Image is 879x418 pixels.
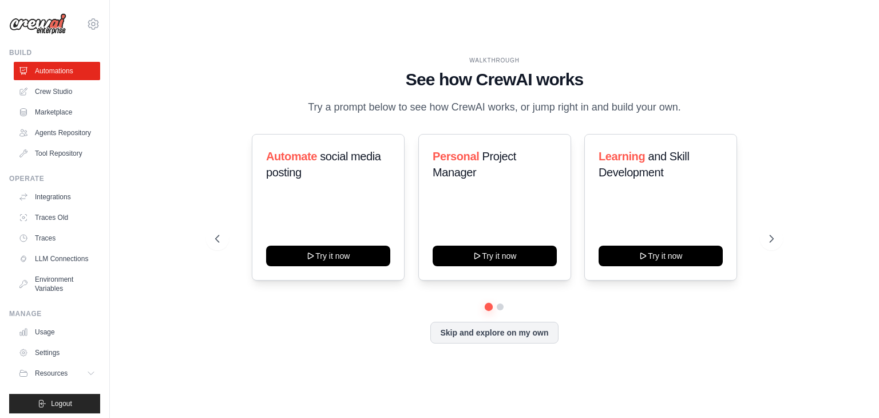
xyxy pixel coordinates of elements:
h1: See how CrewAI works [215,69,774,90]
p: Try a prompt below to see how CrewAI works, or jump right in and build your own. [302,99,687,116]
a: Tool Repository [14,144,100,163]
a: Settings [14,344,100,362]
a: Automations [14,62,100,80]
div: Operate [9,174,100,183]
span: Resources [35,369,68,378]
a: Agents Repository [14,124,100,142]
button: Logout [9,394,100,413]
button: Skip and explore on my own [430,322,558,344]
span: Logout [51,399,72,408]
a: Crew Studio [14,82,100,101]
button: Try it now [266,246,390,266]
button: Try it now [599,246,723,266]
a: Environment Variables [14,270,100,298]
button: Resources [14,364,100,382]
img: Logo [9,13,66,35]
div: WALKTHROUGH [215,56,774,65]
a: Traces Old [14,208,100,227]
div: Manage [9,309,100,318]
a: LLM Connections [14,250,100,268]
span: Automate [266,150,317,163]
a: Integrations [14,188,100,206]
span: social media posting [266,150,381,179]
button: Try it now [433,246,557,266]
a: Traces [14,229,100,247]
span: Personal [433,150,479,163]
span: Learning [599,150,645,163]
a: Usage [14,323,100,341]
div: Build [9,48,100,57]
a: Marketplace [14,103,100,121]
span: Project Manager [433,150,516,179]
